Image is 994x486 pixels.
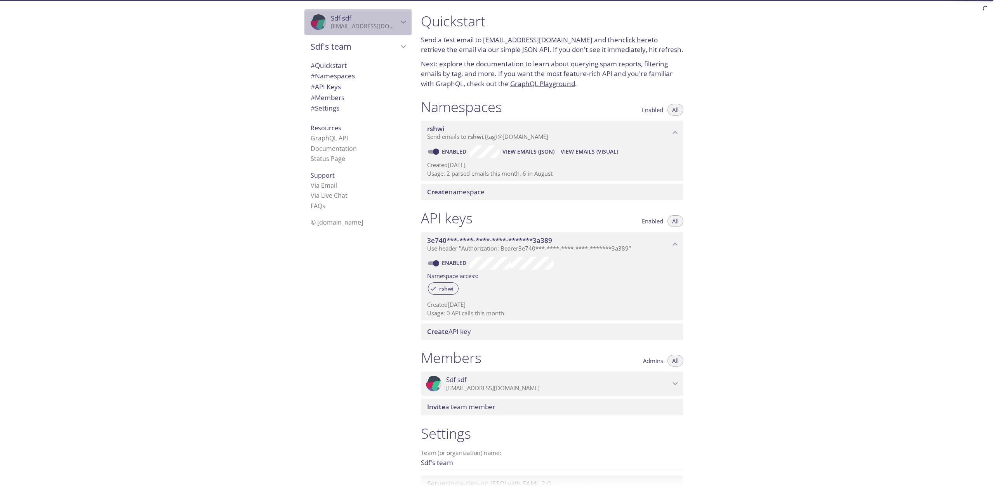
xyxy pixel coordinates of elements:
div: Sdf sdf [304,9,412,35]
div: rshwi namespace [421,121,683,145]
a: GraphQL API [311,134,348,142]
span: a team member [427,402,495,411]
a: GraphQL Playground [510,79,575,88]
span: s [322,202,325,210]
div: Sdf's team [304,36,412,57]
button: All [667,104,683,116]
button: All [667,215,683,227]
a: [EMAIL_ADDRESS][DOMAIN_NAME] [483,35,593,44]
div: Invite a team member [421,399,683,415]
span: Members [311,93,344,102]
div: Quickstart [304,60,412,71]
button: View Emails (JSON) [499,145,558,158]
span: Settings [311,104,339,112]
a: click here [622,35,652,44]
span: # [311,82,315,91]
div: Namespaces [304,71,412,81]
a: Status Page [311,154,345,163]
p: Next: explore the to learn about querying spam reports, filtering emails by tag, and more. If you... [421,59,683,89]
h1: Namespaces [421,98,502,116]
span: rshwi [427,124,445,133]
div: Create namespace [421,184,683,200]
span: API Keys [311,82,341,91]
button: View Emails (Visual) [558,145,621,158]
div: rshwi [428,282,459,295]
span: Create [427,187,448,196]
a: Via Email [311,181,337,190]
span: Namespaces [311,71,355,80]
p: Created [DATE] [427,301,677,309]
a: documentation [476,59,524,68]
div: Sdf sdf [421,372,683,396]
div: Create API Key [421,323,683,340]
span: © [DOMAIN_NAME] [311,218,363,227]
a: Enabled [441,148,469,155]
span: # [311,61,315,70]
span: View Emails (Visual) [561,147,618,156]
span: API key [427,327,471,336]
h1: API keys [421,209,473,227]
a: Via Live Chat [311,191,348,200]
div: API Keys [304,81,412,92]
span: Sdf sdf [446,375,467,384]
span: namespace [427,187,485,196]
a: FAQ [311,202,325,210]
span: Quickstart [311,61,347,70]
p: Usage: 2 parsed emails this month, 6 in August [427,169,677,178]
div: Team Settings [304,103,412,114]
h1: Settings [421,425,683,442]
button: Enabled [637,215,668,227]
a: Documentation [311,144,357,153]
div: Members [304,92,412,103]
span: Support [311,171,335,180]
span: Invite [427,402,445,411]
span: rshwi [468,133,483,140]
span: Send emails to . {tag} @[DOMAIN_NAME] [427,133,548,140]
p: [EMAIL_ADDRESS][DOMAIN_NAME] [446,384,670,392]
span: # [311,104,315,112]
h1: Members [421,349,481,367]
label: Team (or organization) name: [421,450,502,456]
span: View Emails (JSON) [502,147,554,156]
span: Sdf's team [311,41,398,52]
p: Send a test email to and then to retrieve the email via our simple JSON API. If you don't see it ... [421,35,683,55]
a: Enabled [441,259,469,266]
p: Created [DATE] [427,161,677,169]
label: Namespace access: [427,270,478,281]
p: [EMAIL_ADDRESS][DOMAIN_NAME] [331,22,398,30]
h1: Quickstart [421,12,683,30]
span: Resources [311,124,341,132]
button: All [667,355,683,367]
span: Sdf sdf [331,14,351,22]
span: # [311,93,315,102]
span: Create [427,327,448,336]
span: rshwi [434,285,458,292]
button: Admins [638,355,668,367]
button: Enabled [637,104,668,116]
span: # [311,71,315,80]
p: Usage: 0 API calls this month [427,309,677,317]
